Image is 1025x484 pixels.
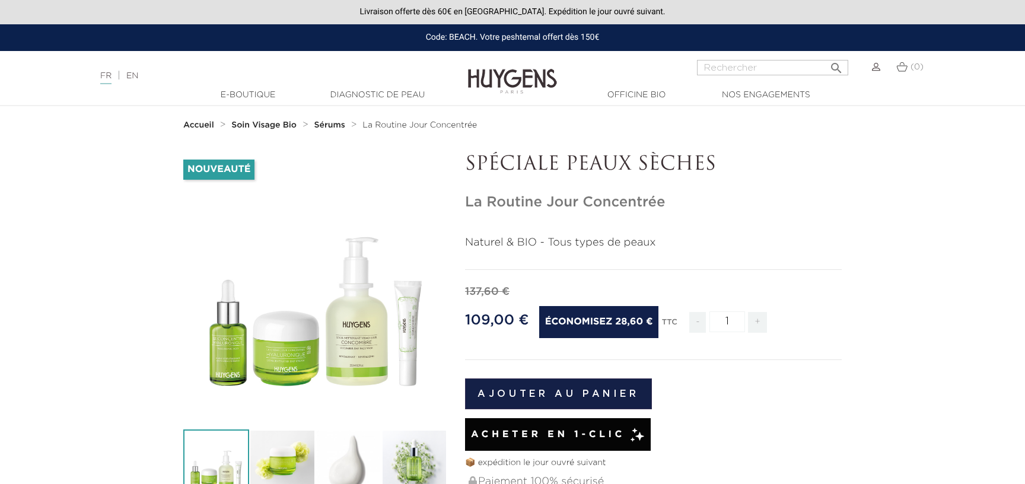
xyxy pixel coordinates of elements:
strong: Soin Visage Bio [231,121,297,129]
a: Officine Bio [577,89,696,101]
span: 109,00 € [465,313,529,327]
span: 137,60 € [465,286,510,297]
i:  [829,58,843,72]
a: Diagnostic de peau [318,89,437,101]
li: Nouveauté [183,160,254,180]
span: La Routine Jour Concentrée [362,121,477,129]
a: E-Boutique [189,89,307,101]
a: EN [126,72,138,80]
button:  [826,56,847,72]
a: La Routine Jour Concentrée [362,120,477,130]
strong: Accueil [183,121,214,129]
div: TTC [662,310,677,342]
a: FR [100,72,112,84]
span: (0) [911,63,924,71]
strong: Sérums [314,121,345,129]
p: 📦 expédition le jour ouvré suivant [465,457,842,469]
a: Accueil [183,120,217,130]
span: - [689,312,706,333]
span: Économisez 28,60 € [539,306,659,338]
img: Huygens [468,50,557,95]
a: Sérums [314,120,348,130]
p: Naturel & BIO - Tous types de peaux [465,235,842,251]
input: Quantité [709,311,745,332]
a: Soin Visage Bio [231,120,300,130]
input: Rechercher [697,60,848,75]
h1: La Routine Jour Concentrée [465,194,842,211]
span: + [748,312,767,333]
a: Nos engagements [706,89,825,101]
div: | [94,69,418,83]
p: SPÉCIALE PEAUX SÈCHES [465,154,842,176]
button: Ajouter au panier [465,378,652,409]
